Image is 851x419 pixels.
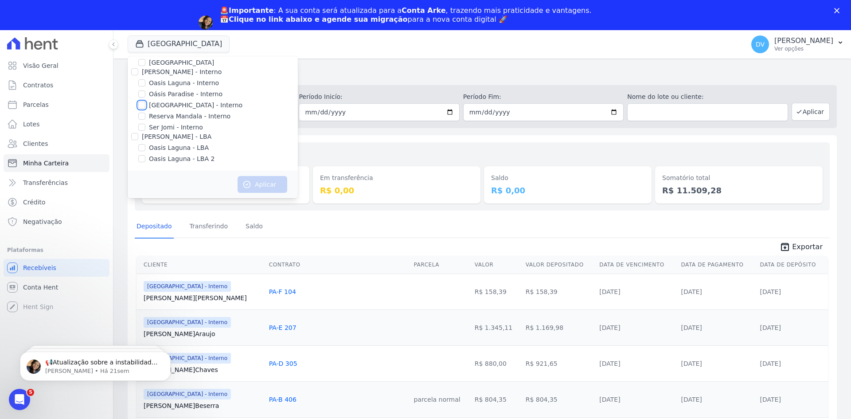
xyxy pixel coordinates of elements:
[522,256,596,274] th: Valor Depositado
[780,242,790,252] i: unarchive
[144,389,231,399] span: [GEOGRAPHIC_DATA] - Interno
[220,29,293,39] a: Agendar migração
[144,294,262,302] a: [PERSON_NAME][PERSON_NAME]
[4,96,109,114] a: Parcelas
[220,6,273,15] b: 🚨Importante
[269,288,296,295] a: PA-F 104
[596,256,677,274] th: Data de Vencimento
[471,381,522,417] td: R$ 804,35
[23,81,53,90] span: Contratos
[760,396,781,403] a: [DATE]
[23,198,46,207] span: Crédito
[522,345,596,381] td: R$ 921,65
[681,288,702,295] a: [DATE]
[792,242,823,252] span: Exportar
[7,333,184,395] iframe: Intercom notifications mensagem
[149,143,209,153] label: Oasis Laguna - LBA
[23,283,58,292] span: Conta Hent
[137,256,265,274] th: Cliente
[4,57,109,74] a: Visão Geral
[238,176,287,193] button: Aplicar
[27,389,34,396] span: 5
[522,381,596,417] td: R$ 804,35
[599,360,620,367] a: [DATE]
[23,178,68,187] span: Transferências
[662,184,816,196] dd: R$ 11.509,28
[265,256,410,274] th: Contrato
[23,61,59,70] span: Visão Geral
[23,120,40,129] span: Lotes
[4,193,109,211] a: Crédito
[4,154,109,172] a: Minha Carteira
[23,159,69,168] span: Minha Carteira
[229,15,408,23] b: Clique no link abaixo e agende sua migração
[4,278,109,296] a: Conta Hent
[599,324,620,331] a: [DATE]
[491,173,644,183] dt: Saldo
[144,353,231,364] span: [GEOGRAPHIC_DATA] - Interno
[756,41,765,47] span: DV
[23,217,62,226] span: Negativação
[269,360,297,367] a: PA-D 305
[491,184,644,196] dd: R$ 0,00
[269,324,297,331] a: PA-E 207
[402,6,445,15] b: Conta Arke
[199,16,213,30] img: Profile image for Adriane
[744,32,851,57] button: DV [PERSON_NAME] Ver opções
[471,345,522,381] td: R$ 880,00
[662,173,816,183] dt: Somatório total
[320,173,473,183] dt: Em transferência
[757,256,828,274] th: Data de Depósito
[773,242,830,254] a: unarchive Exportar
[23,139,48,148] span: Clientes
[7,245,106,255] div: Plataformas
[144,281,231,292] span: [GEOGRAPHIC_DATA] - Interno
[410,256,471,274] th: Parcela
[414,396,460,403] a: parcela normal
[4,213,109,231] a: Negativação
[834,8,843,13] div: Fechar
[4,135,109,153] a: Clientes
[9,389,30,410] iframe: Intercom live chat
[471,309,522,345] td: R$ 1.345,11
[681,360,702,367] a: [DATE]
[774,45,833,52] p: Ver opções
[760,324,781,331] a: [DATE]
[471,274,522,309] td: R$ 158,39
[4,174,109,192] a: Transferências
[188,215,230,239] a: Transferindo
[599,396,620,403] a: [DATE]
[760,288,781,295] a: [DATE]
[471,256,522,274] th: Valor
[128,35,230,52] button: [GEOGRAPHIC_DATA]
[627,92,788,102] label: Nome do lote ou cliente:
[144,329,262,338] a: [PERSON_NAME]Araujo
[792,103,830,121] button: Aplicar
[220,6,592,24] div: : A sua conta será atualizada para a , trazendo mais praticidade e vantagens. 📅 para a nova conta...
[149,78,219,88] label: Oasis Laguna - Interno
[149,112,230,121] label: Reserva Mandala - Interno
[244,215,265,239] a: Saldo
[23,263,56,272] span: Recebíveis
[142,68,222,75] label: [PERSON_NAME] - Interno
[269,396,297,403] a: PA-B 406
[4,76,109,94] a: Contratos
[681,396,702,403] a: [DATE]
[149,58,214,67] label: [GEOGRAPHIC_DATA]
[135,215,174,239] a: Depositado
[774,36,833,45] p: [PERSON_NAME]
[149,90,223,99] label: Oásis Paradise - Interno
[677,256,756,274] th: Data de Pagamento
[4,115,109,133] a: Lotes
[320,184,473,196] dd: R$ 0,00
[599,288,620,295] a: [DATE]
[149,123,203,132] label: Ser Jomi - Interno
[142,133,211,140] label: [PERSON_NAME] - LBA
[149,101,242,110] label: [GEOGRAPHIC_DATA] - Interno
[4,259,109,277] a: Recebíveis
[144,365,262,374] a: [PERSON_NAME]Chaves
[522,309,596,345] td: R$ 1.169,98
